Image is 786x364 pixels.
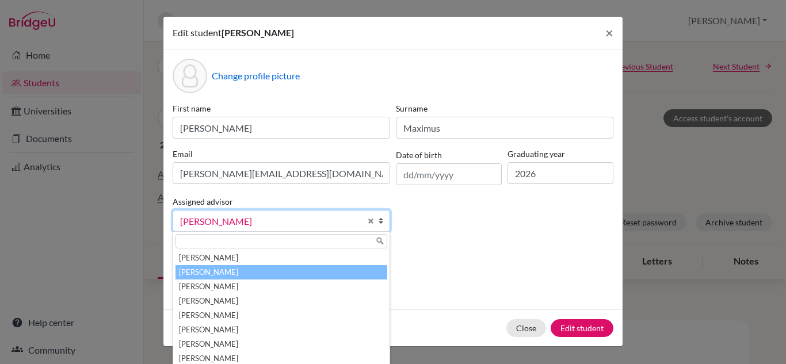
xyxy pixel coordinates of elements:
li: [PERSON_NAME] [175,337,387,351]
label: Email [173,148,390,160]
li: [PERSON_NAME] [175,294,387,308]
button: Close [596,17,623,49]
li: [PERSON_NAME] [175,323,387,337]
span: Edit student [173,27,222,38]
li: [PERSON_NAME] [175,279,387,294]
span: [PERSON_NAME] [180,214,361,229]
p: Parents [173,250,613,264]
label: First name [173,102,390,114]
span: [PERSON_NAME] [222,27,294,38]
label: Surname [396,102,613,114]
li: [PERSON_NAME] [175,308,387,323]
button: Close [506,319,546,337]
input: dd/mm/yyyy [396,163,502,185]
label: Graduating year [508,148,613,160]
li: [PERSON_NAME] [175,251,387,265]
button: Edit student [551,319,613,337]
span: × [605,24,613,41]
label: Assigned advisor [173,196,233,208]
div: Profile picture [173,59,207,93]
li: [PERSON_NAME] [175,265,387,279]
label: Date of birth [396,149,442,161]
